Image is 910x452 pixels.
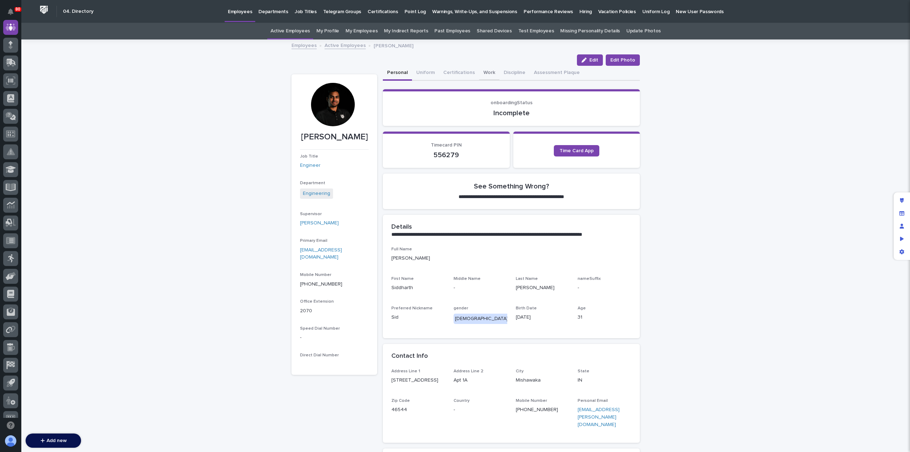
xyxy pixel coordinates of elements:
[439,66,479,81] button: Certifications
[300,162,321,169] a: Engineer
[516,369,524,373] span: City
[316,23,339,39] a: My Profile
[454,277,481,281] span: Middle Name
[37,3,50,16] img: Workspace Logo
[71,132,86,137] span: Pylon
[42,87,93,100] a: 🔗Onboarding Call
[516,314,569,321] p: [DATE]
[271,23,310,39] a: Active Employees
[895,245,908,258] div: App settings
[3,434,18,448] button: users-avatar
[391,314,445,321] p: Sid
[121,112,129,121] button: Start new chat
[895,233,908,245] div: Preview as
[7,90,13,96] div: 📖
[300,154,318,159] span: Job Title
[606,54,640,66] button: Edit Photo
[391,277,414,281] span: First Name
[477,23,512,39] a: Shared Devices
[530,66,584,81] button: Assessment Plaque
[7,110,20,123] img: 1736555164131-43832dd5-751b-4058-ba23-39d91318e5a0
[391,151,501,159] p: 556279
[391,109,631,117] p: Incomplete
[454,399,470,403] span: Country
[300,181,325,185] span: Department
[895,207,908,220] div: Manage fields and data
[516,306,537,310] span: Birth Date
[516,284,569,292] p: [PERSON_NAME]
[391,406,445,414] p: 46544
[391,255,631,262] p: [PERSON_NAME]
[474,182,549,191] h2: See Something Wrong?
[518,23,554,39] a: Test Employees
[454,314,509,324] div: [DEMOGRAPHIC_DATA]
[303,190,330,197] a: Engineering
[560,23,620,39] a: Missing Personality Details
[578,306,586,310] span: Age
[454,306,468,310] span: gender
[7,7,21,21] img: Stacker
[52,90,91,97] span: Onboarding Call
[4,87,42,100] a: 📖Help Docs
[578,377,631,384] p: IN
[374,41,413,49] p: [PERSON_NAME]
[578,399,608,403] span: Personal Email
[3,418,18,433] button: Open support chat
[516,377,569,384] p: Mishawaka
[554,145,599,156] a: Time Card App
[391,284,445,292] p: Siddharth
[300,219,339,227] a: [PERSON_NAME]
[895,220,908,233] div: Manage users
[434,23,470,39] a: Past Employees
[63,9,93,15] h2: 04. Directory
[454,406,507,414] p: -
[560,148,594,153] span: Time Card App
[391,352,428,360] h2: Contact Info
[391,399,410,403] span: Zip Code
[391,306,433,310] span: Preferred Nickname
[325,41,366,49] a: Active Employees
[391,223,412,231] h2: Details
[300,353,339,357] span: Direct Dial Number
[516,399,547,403] span: Mobile Number
[499,66,530,81] button: Discipline
[300,212,322,216] span: Supervisor
[26,434,81,448] button: Add new
[578,407,620,427] a: [EMAIL_ADDRESS][PERSON_NAME][DOMAIN_NAME]
[454,377,507,384] p: Apt 1A
[300,132,369,142] p: [PERSON_NAME]
[578,284,631,292] p: -
[626,23,661,39] a: Update Photos
[384,23,428,39] a: My Indirect Reports
[7,28,129,39] p: Welcome 👋
[14,90,39,97] span: Help Docs
[895,194,908,207] div: Edit layout
[454,369,483,373] span: Address Line 2
[412,66,439,81] button: Uniform
[391,247,412,251] span: Full Name
[300,248,342,260] a: [EMAIL_ADDRESS][DOMAIN_NAME]
[391,377,445,384] p: [STREET_ADDRESS]
[578,314,631,321] p: 31
[610,57,635,64] span: Edit Photo
[24,117,90,123] div: We're available if you need us!
[300,239,327,243] span: Primary Email
[7,39,129,51] p: How can we help?
[589,58,598,63] span: Edit
[491,100,532,105] span: onboardingStatus
[16,7,20,12] p: 80
[391,369,420,373] span: Address Line 1
[291,41,317,49] a: Employees
[300,282,342,287] a: [PHONE_NUMBER]
[383,66,412,81] button: Personal
[578,277,601,281] span: nameSuffix
[300,299,334,304] span: Office Extension
[516,407,558,412] a: [PHONE_NUMBER]
[300,326,340,331] span: Speed Dial Number
[300,334,369,341] p: -
[300,273,331,277] span: Mobile Number
[24,110,117,117] div: Start new chat
[3,4,18,19] button: Notifications
[516,277,538,281] span: Last Name
[577,54,603,66] button: Edit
